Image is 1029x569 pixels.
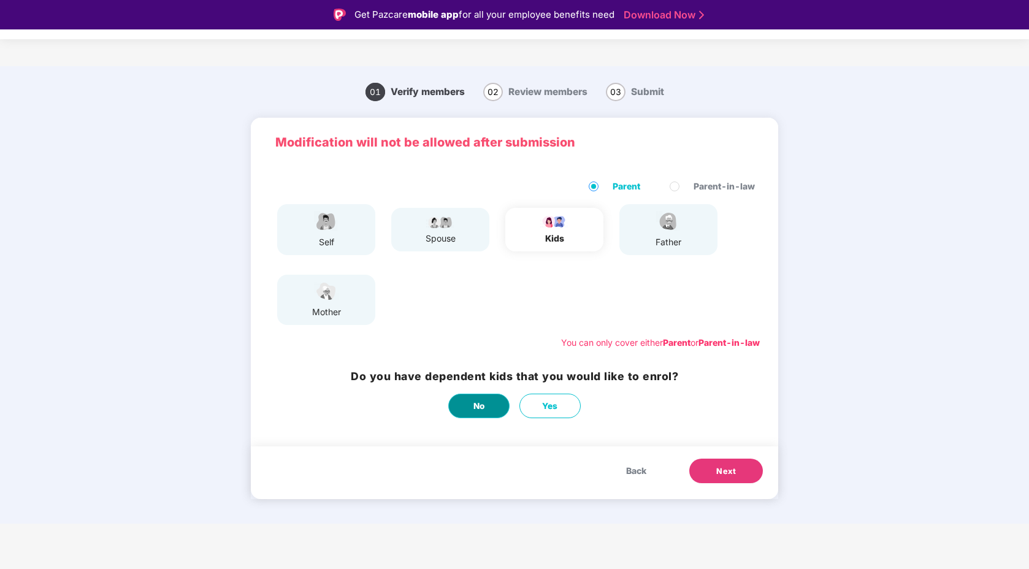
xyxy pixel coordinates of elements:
span: Next [716,465,736,478]
img: Stroke [699,9,704,21]
img: svg+xml;base64,PHN2ZyBpZD0iRW1wbG95ZWVfbWFsZSIgeG1sbnM9Imh0dHA6Ly93d3cudzMub3JnLzIwMDAvc3ZnIiB3aW... [311,210,342,232]
img: svg+xml;base64,PHN2ZyB4bWxucz0iaHR0cDovL3d3dy53My5vcmcvMjAwMC9zdmciIHdpZHRoPSI5Ny44OTciIGhlaWdodD... [425,214,456,229]
a: Download Now [624,9,700,21]
span: Review members [508,86,587,97]
p: Modification will not be allowed after submission [275,133,754,152]
span: Parent [608,180,645,193]
img: svg+xml;base64,PHN2ZyB4bWxucz0iaHR0cDovL3d3dy53My5vcmcvMjAwMC9zdmciIHdpZHRoPSI1NCIgaGVpZ2h0PSIzOC... [311,281,342,302]
button: Back [614,459,659,483]
img: svg+xml;base64,PHN2ZyBpZD0iRmF0aGVyX2ljb24iIHhtbG5zPSJodHRwOi8vd3d3LnczLm9yZy8yMDAwL3N2ZyIgeG1sbn... [653,210,684,232]
span: Parent-in-law [689,180,760,193]
button: Yes [519,394,581,418]
span: 03 [606,83,625,101]
b: Parent [663,337,690,348]
b: Parent-in-law [698,337,760,348]
button: Next [689,459,763,483]
div: self [311,235,342,249]
img: svg+xml;base64,PHN2ZyB4bWxucz0iaHR0cDovL3d3dy53My5vcmcvMjAwMC9zdmciIHdpZHRoPSI3OS4wMzciIGhlaWdodD... [539,214,570,229]
img: Logo [334,9,346,21]
span: 02 [483,83,503,101]
span: No [473,400,485,413]
span: Back [626,464,646,478]
div: mother [311,305,342,319]
h3: Do you have dependent kids that you would like to enrol? [351,368,678,385]
span: Yes [542,400,558,413]
span: Submit [631,86,664,97]
div: kids [539,232,570,245]
div: father [653,235,684,249]
strong: mobile app [408,9,459,20]
div: You can only cover either or [561,336,760,349]
span: Verify members [391,86,465,97]
div: spouse [425,232,456,245]
span: 01 [365,83,385,101]
button: No [448,394,510,418]
div: Get Pazcare for all your employee benefits need [354,7,614,22]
